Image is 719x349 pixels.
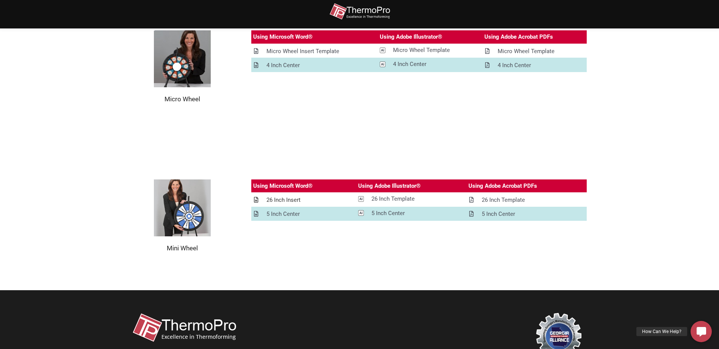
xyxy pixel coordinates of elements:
[251,193,356,207] a: 26 Inch Insert
[371,194,415,204] div: 26 Inch Template
[468,181,537,191] div: Using Adobe Acrobat PDFs
[378,58,482,71] a: 4 Inch Center
[266,47,339,56] div: Micro Wheel Insert Template
[484,32,553,42] div: Using Adobe Acrobat PDFs
[378,44,482,57] a: Micro Wheel Template
[380,32,442,42] div: Using Adobe Illustrator®
[482,45,587,58] a: Micro Wheel Template
[266,209,300,219] div: 5 Inch Center
[636,327,687,336] div: How Can We Help?
[132,95,232,103] h2: Micro Wheel
[356,207,467,220] a: 5 Inch Center
[371,209,405,218] div: 5 Inch Center
[329,3,390,20] img: thermopro-logo-non-iso
[498,47,555,56] div: Micro Wheel Template
[266,195,301,205] div: 26 Inch Insert
[482,195,525,205] div: 26 Inch Template
[251,208,356,221] a: 5 Inch Center
[253,181,313,191] div: Using Microsoft Word®
[498,61,531,70] div: 4 Inch Center
[467,193,587,207] a: 26 Inch Template
[393,60,426,69] div: 4 Inch Center
[358,181,421,191] div: Using Adobe Illustrator®
[266,61,300,70] div: 4 Inch Center
[132,244,232,252] h2: Mini Wheel
[132,313,236,342] img: thermopro-logo-non-iso
[482,59,587,72] a: 4 Inch Center
[467,208,587,221] a: 5 Inch Center
[356,192,467,206] a: 26 Inch Template
[251,59,378,72] a: 4 Inch Center
[253,32,313,42] div: Using Microsoft Word®
[482,209,515,219] div: 5 Inch Center
[393,46,450,55] div: Micro Wheel Template
[691,321,712,342] a: How Can We Help?
[251,45,378,58] a: Micro Wheel Insert Template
